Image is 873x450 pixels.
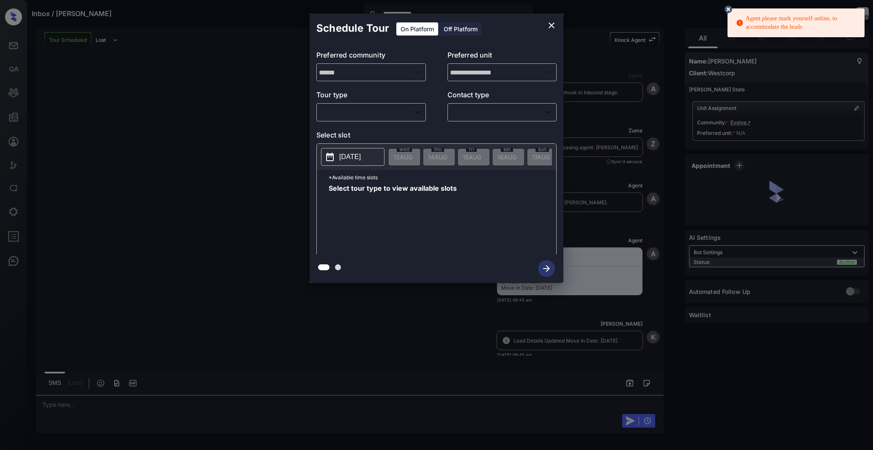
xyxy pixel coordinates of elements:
p: Preferred community [316,50,426,63]
div: On Platform [396,22,438,36]
div: Off Platform [439,22,482,36]
p: Preferred unit [447,50,557,63]
p: Contact type [447,90,557,103]
button: close [543,17,560,34]
p: Tour type [316,90,426,103]
p: [DATE] [339,152,361,162]
span: Select tour type to view available slots [329,185,457,252]
div: Agent please mark yourself online, to accommodate the leads [736,11,858,35]
p: *Available time slots [329,170,556,185]
p: Select slot [316,130,557,143]
button: [DATE] [321,148,384,166]
h2: Schedule Tour [310,14,396,43]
